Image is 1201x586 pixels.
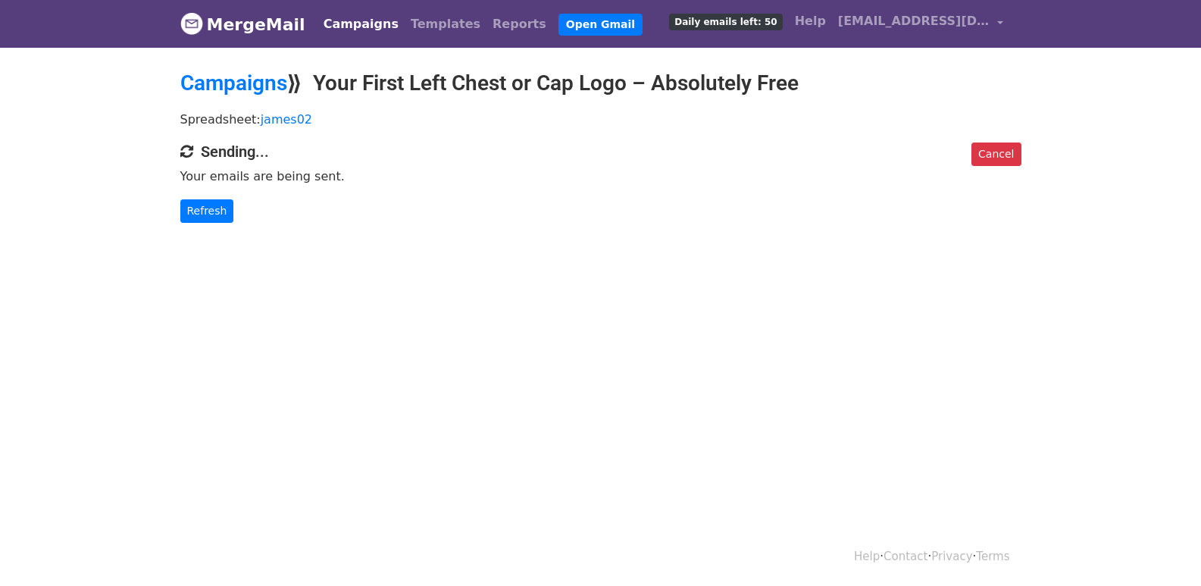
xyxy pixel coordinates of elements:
[180,71,1021,96] h2: ⟫ Your First Left Chest or Cap Logo – Absolutely Free
[261,112,312,127] a: james02
[1125,513,1201,586] iframe: Chat Widget
[884,550,927,563] a: Contact
[180,111,1021,127] p: Spreadsheet:
[976,550,1009,563] a: Terms
[180,12,203,35] img: MergeMail logo
[669,14,782,30] span: Daily emails left: 50
[663,6,788,36] a: Daily emails left: 50
[405,9,486,39] a: Templates
[180,199,234,223] a: Refresh
[931,550,972,563] a: Privacy
[180,71,287,96] a: Campaigns
[180,168,1021,184] p: Your emails are being sent.
[789,6,832,36] a: Help
[854,550,880,563] a: Help
[971,143,1021,166] a: Cancel
[838,12,990,30] span: [EMAIL_ADDRESS][DOMAIN_NAME]
[180,143,1021,161] h4: Sending...
[180,8,305,40] a: MergeMail
[558,14,643,36] a: Open Gmail
[317,9,405,39] a: Campaigns
[486,9,552,39] a: Reports
[832,6,1009,42] a: [EMAIL_ADDRESS][DOMAIN_NAME]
